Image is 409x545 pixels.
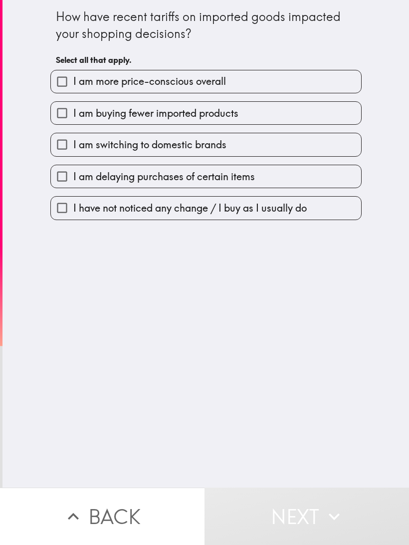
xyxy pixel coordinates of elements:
[73,201,307,215] span: I have not noticed any change / I buy as I usually do
[73,74,226,88] span: I am more price-conscious overall
[73,170,255,184] span: I am delaying purchases of certain items
[51,102,361,124] button: I am buying fewer imported products
[73,106,238,120] span: I am buying fewer imported products
[204,488,409,545] button: Next
[56,8,356,42] div: How have recent tariffs on imported goods impacted your shopping decisions?
[51,165,361,188] button: I am delaying purchases of certain items
[51,133,361,156] button: I am switching to domestic brands
[51,197,361,219] button: I have not noticed any change / I buy as I usually do
[51,70,361,93] button: I am more price-conscious overall
[56,54,356,65] h6: Select all that apply.
[73,138,226,152] span: I am switching to domestic brands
